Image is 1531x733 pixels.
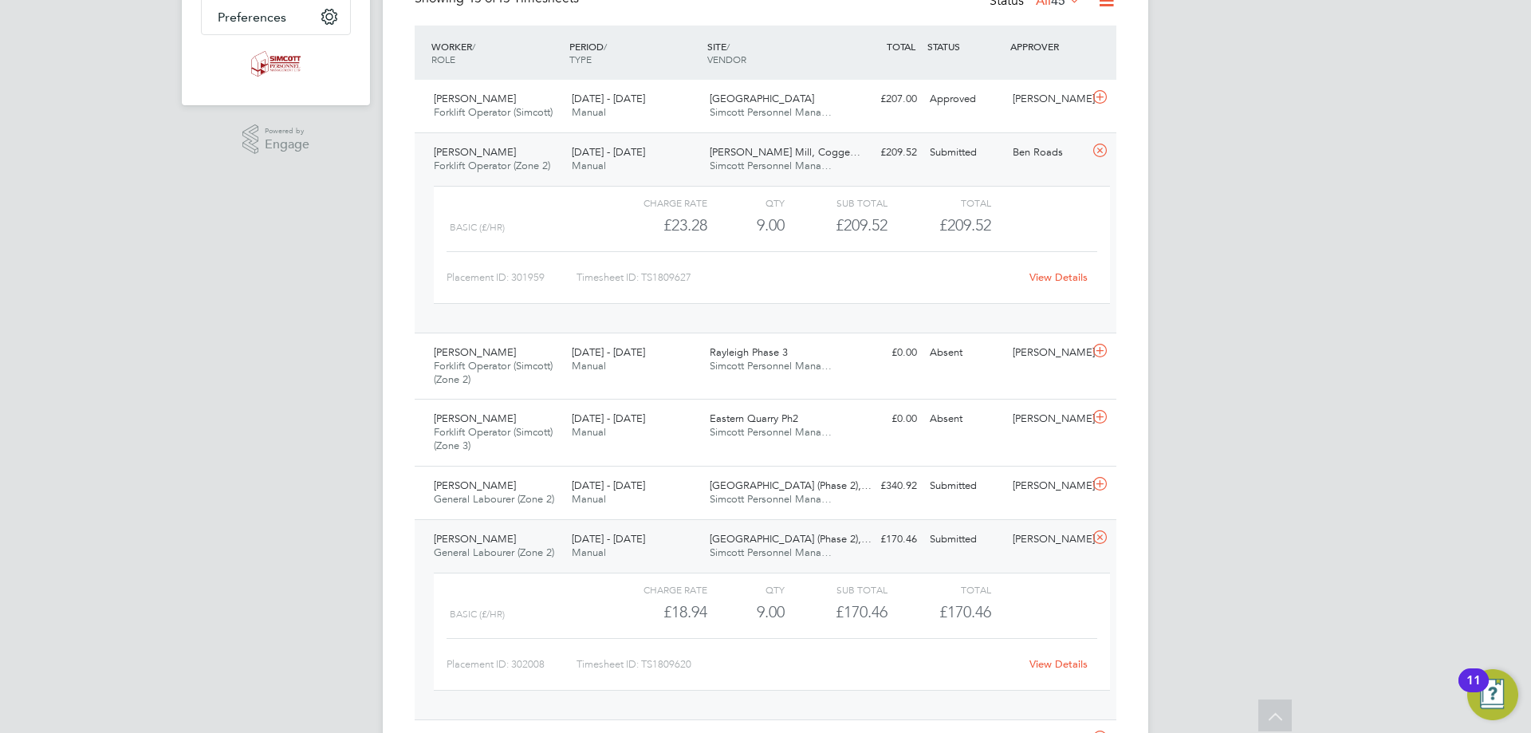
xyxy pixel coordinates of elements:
[703,32,841,73] div: SITE
[785,193,888,212] div: Sub Total
[450,222,505,233] span: basic (£/HR)
[604,580,707,599] div: Charge rate
[840,140,923,166] div: £209.52
[1029,270,1088,284] a: View Details
[572,479,645,492] span: [DATE] - [DATE]
[710,425,832,439] span: Simcott Personnel Mana…
[707,580,785,599] div: QTY
[785,599,888,625] div: £170.46
[434,359,553,386] span: Forklift Operator (Simcott) (Zone 2)
[572,159,606,172] span: Manual
[569,53,592,65] span: TYPE
[710,546,832,559] span: Simcott Personnel Mana…
[726,40,730,53] span: /
[707,193,785,212] div: QTY
[785,580,888,599] div: Sub Total
[710,145,860,159] span: [PERSON_NAME] Mill, Cogge…
[1006,340,1089,366] div: [PERSON_NAME]
[434,412,516,425] span: [PERSON_NAME]
[472,40,475,53] span: /
[785,212,888,238] div: £209.52
[710,492,832,506] span: Simcott Personnel Mana…
[710,159,832,172] span: Simcott Personnel Mana…
[572,546,606,559] span: Manual
[923,340,1006,366] div: Absent
[710,105,832,119] span: Simcott Personnel Mana…
[242,124,310,155] a: Powered byEngage
[1006,473,1089,499] div: [PERSON_NAME]
[201,51,351,77] a: Go to home page
[1006,86,1089,112] div: [PERSON_NAME]
[707,599,785,625] div: 9.00
[1006,32,1089,61] div: APPROVER
[218,10,286,25] span: Preferences
[572,492,606,506] span: Manual
[840,340,923,366] div: £0.00
[434,159,550,172] span: Forklift Operator (Zone 2)
[434,546,554,559] span: General Labourer (Zone 2)
[447,265,577,290] div: Placement ID: 301959
[939,602,991,621] span: £170.46
[572,145,645,159] span: [DATE] - [DATE]
[939,215,991,234] span: £209.52
[888,580,990,599] div: Total
[1006,526,1089,553] div: [PERSON_NAME]
[604,212,707,238] div: £23.28
[707,212,785,238] div: 9.00
[434,532,516,546] span: [PERSON_NAME]
[572,425,606,439] span: Manual
[710,345,788,359] span: Rayleigh Phase 3
[923,140,1006,166] div: Submitted
[923,32,1006,61] div: STATUS
[710,532,872,546] span: [GEOGRAPHIC_DATA] (Phase 2),…
[572,412,645,425] span: [DATE] - [DATE]
[251,51,301,77] img: simcott-logo-retina.png
[887,40,915,53] span: TOTAL
[707,53,746,65] span: VENDOR
[572,359,606,372] span: Manual
[434,105,553,119] span: Forklift Operator (Simcott)
[923,406,1006,432] div: Absent
[710,92,814,105] span: [GEOGRAPHIC_DATA]
[1006,406,1089,432] div: [PERSON_NAME]
[1466,680,1481,701] div: 11
[434,479,516,492] span: [PERSON_NAME]
[604,193,707,212] div: Charge rate
[450,609,505,620] span: Basic (£/HR)
[434,425,553,452] span: Forklift Operator (Simcott) (Zone 3)
[604,40,607,53] span: /
[1029,657,1088,671] a: View Details
[577,652,1019,677] div: Timesheet ID: TS1809620
[434,145,516,159] span: [PERSON_NAME]
[577,265,1019,290] div: Timesheet ID: TS1809627
[923,473,1006,499] div: Submitted
[565,32,703,73] div: PERIOD
[265,138,309,152] span: Engage
[434,92,516,105] span: [PERSON_NAME]
[572,532,645,546] span: [DATE] - [DATE]
[1006,140,1089,166] div: Ben Roads
[840,86,923,112] div: £207.00
[888,193,990,212] div: Total
[434,345,516,359] span: [PERSON_NAME]
[427,32,565,73] div: WORKER
[572,105,606,119] span: Manual
[923,86,1006,112] div: Approved
[434,492,554,506] span: General Labourer (Zone 2)
[710,412,798,425] span: Eastern Quarry Ph2
[710,359,832,372] span: Simcott Personnel Mana…
[840,473,923,499] div: £340.92
[572,92,645,105] span: [DATE] - [DATE]
[265,124,309,138] span: Powered by
[840,406,923,432] div: £0.00
[604,599,707,625] div: £18.94
[572,345,645,359] span: [DATE] - [DATE]
[710,479,872,492] span: [GEOGRAPHIC_DATA] (Phase 2),…
[923,526,1006,553] div: Submitted
[431,53,455,65] span: ROLE
[840,526,923,553] div: £170.46
[1467,669,1518,720] button: Open Resource Center, 11 new notifications
[447,652,577,677] div: Placement ID: 302008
